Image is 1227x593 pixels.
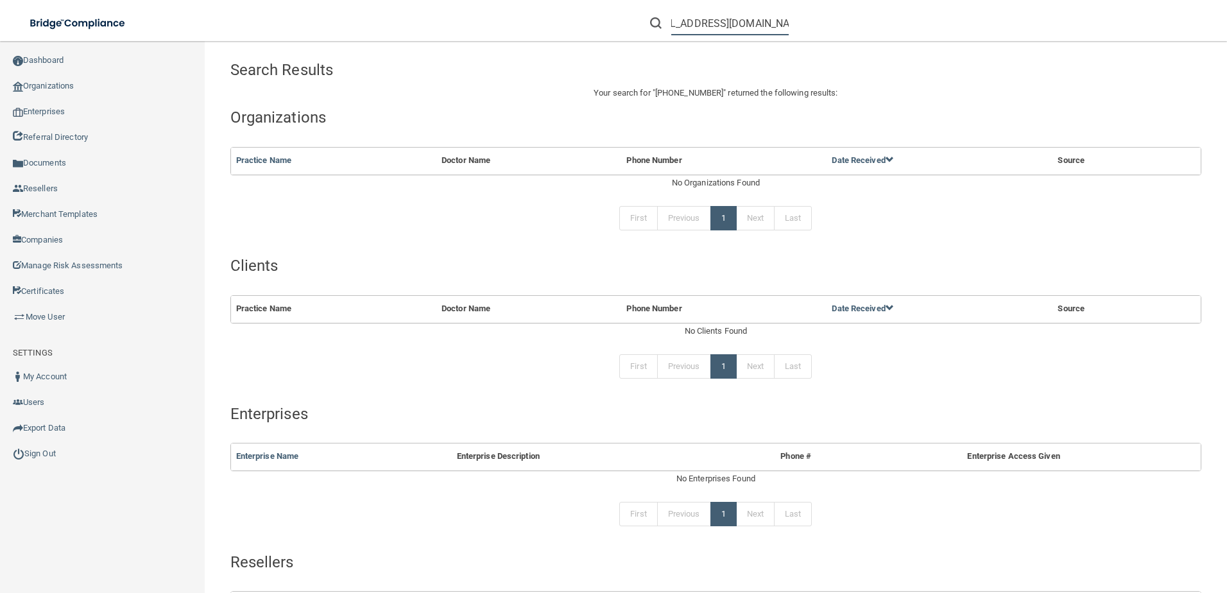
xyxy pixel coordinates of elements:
[13,184,23,194] img: ic_reseller.de258add.png
[13,56,23,66] img: ic_dashboard_dark.d01f4a41.png
[619,354,658,379] a: First
[13,108,23,117] img: enterprise.0d942306.png
[736,354,775,379] a: Next
[230,323,1201,339] div: No Clients Found
[230,85,1201,101] p: Your search for " " returned the following results:
[736,206,775,230] a: Next
[230,62,624,78] h4: Search Results
[236,155,291,165] a: Practice Name
[619,206,658,230] a: First
[13,82,23,92] img: organization-icon.f8decf85.png
[13,159,23,169] img: icon-documents.8dae5593.png
[655,88,723,98] span: [PHONE_NUMBER]
[13,423,23,433] img: icon-export.b9366987.png
[710,502,737,526] a: 1
[774,206,812,230] a: Last
[619,502,658,526] a: First
[671,12,789,35] input: Search
[832,304,893,313] a: Date Received
[657,206,711,230] a: Previous
[13,448,24,460] img: ic_power_dark.7ecde6b1.png
[19,10,137,37] img: bridge_compliance_login_screen.278c3ca4.svg
[657,502,711,526] a: Previous
[1005,502,1212,553] iframe: Drift Widget Chat Controller
[621,296,827,322] th: Phone Number
[774,502,812,526] a: Last
[1052,296,1168,322] th: Source
[710,354,737,379] a: 1
[734,443,858,470] th: Phone #
[657,354,711,379] a: Previous
[13,345,53,361] label: SETTINGS
[710,206,737,230] a: 1
[230,175,1201,191] div: No Organizations Found
[452,443,734,470] th: Enterprise Description
[230,471,1201,486] div: No Enterprises Found
[230,257,1201,274] h4: Clients
[832,155,893,165] a: Date Received
[236,451,299,461] a: Enterprise Name
[774,354,812,379] a: Last
[858,443,1170,470] th: Enterprise Access Given
[436,148,621,174] th: Doctor Name
[230,554,1201,571] h4: Resellers
[1052,148,1168,174] th: Source
[230,406,1201,422] h4: Enterprises
[621,148,827,174] th: Phone Number
[436,296,621,322] th: Doctor Name
[13,397,23,408] img: icon-users.e205127d.png
[231,296,436,322] th: Practice Name
[650,17,662,29] img: ic-search.3b580494.png
[13,311,26,323] img: briefcase.64adab9b.png
[736,502,775,526] a: Next
[230,109,1201,126] h4: Organizations
[13,372,23,382] img: ic_user_dark.df1a06c3.png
